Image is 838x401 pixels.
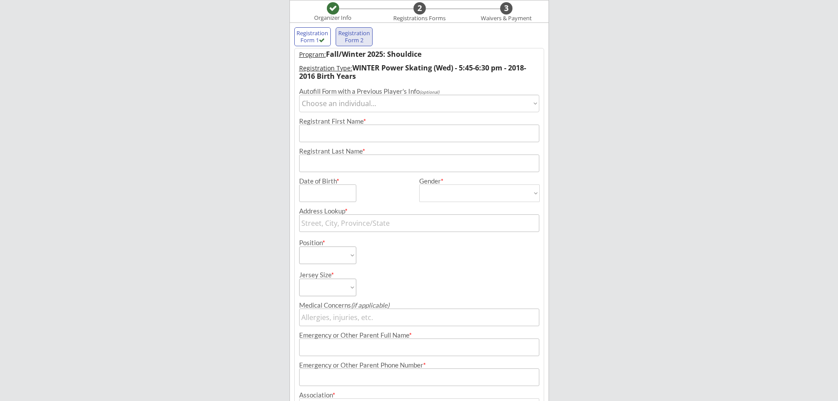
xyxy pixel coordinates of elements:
[299,214,539,232] input: Street, City, Province/State
[419,178,540,184] div: Gender
[389,15,450,22] div: Registrations Forms
[299,309,539,326] input: Allergies, injuries, etc.
[299,118,539,125] div: Registrant First Name
[299,50,326,59] u: Program:
[476,15,537,22] div: Waivers & Payment
[414,4,426,13] div: 2
[299,392,539,398] div: Association
[500,4,512,13] div: 3
[296,30,329,44] div: Registration Form 1
[299,64,352,72] u: Registration Type:
[299,88,539,95] div: Autofill Form with a Previous Player's Info
[338,30,370,44] div: Registration Form 2
[299,208,539,214] div: Address Lookup
[299,302,539,309] div: Medical Concerns
[351,301,389,309] em: (if applicable)
[299,272,344,278] div: Jersey Size
[309,15,357,22] div: Organizer Info
[326,49,421,59] strong: Fall/Winter 2025: Shouldice
[299,239,344,246] div: Position
[420,89,439,95] em: (optional)
[299,332,539,338] div: Emergency or Other Parent Full Name
[299,362,539,368] div: Emergency or Other Parent Phone Number
[299,178,344,184] div: Date of Birth
[299,148,539,155] div: Registrant Last Name
[299,63,526,81] strong: WINTER Power Skating (Wed) - 5:45-6:30 pm - 2018-2016 Birth Years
